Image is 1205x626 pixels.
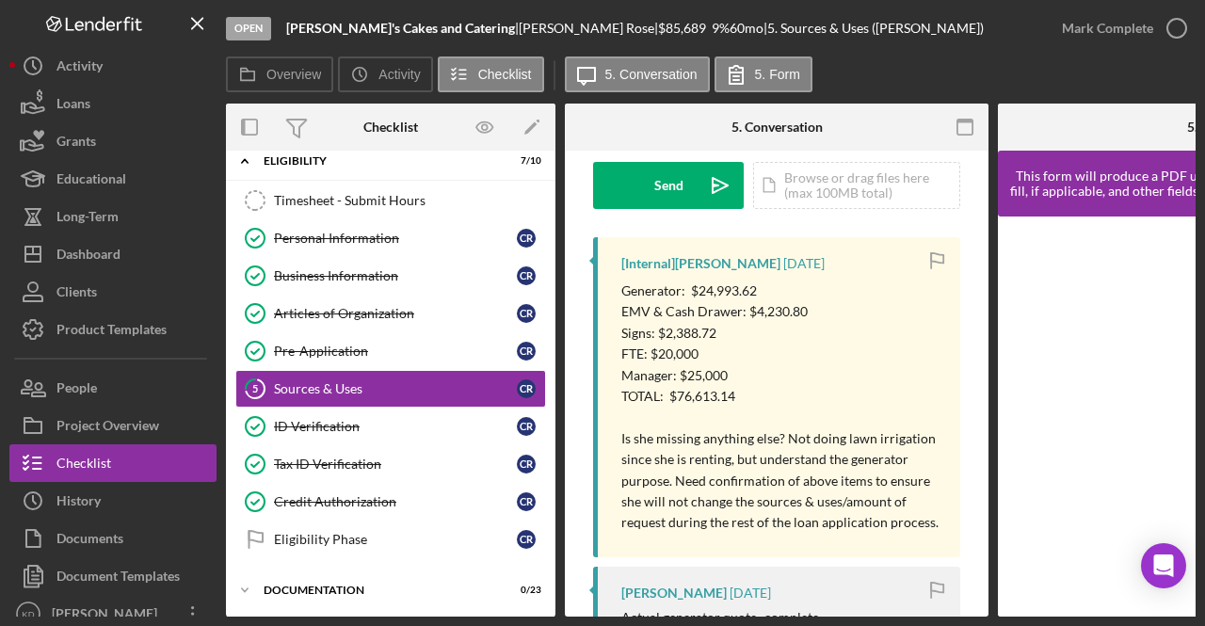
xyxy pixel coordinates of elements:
[235,332,546,370] a: Pre-ApplicationCR
[274,231,517,246] div: Personal Information
[9,407,217,444] button: Project Overview
[517,417,536,436] div: C R
[235,219,546,257] a: Personal InformationCR
[9,520,217,557] a: Documents
[621,281,941,534] p: Generator: $24,993.62 EMV & Cash Drawer: $4,230.80 Signs: $2,388.72 FTE: $20,000 Manager: $25,000...
[755,67,800,82] label: 5. Form
[56,444,111,487] div: Checklist
[1141,543,1186,588] div: Open Intercom Messenger
[286,20,515,36] b: [PERSON_NAME]'s Cakes and Catering
[235,370,546,408] a: 5Sources & UsesCR
[621,610,819,625] div: Actual generator quote -complete
[517,229,536,248] div: C R
[264,155,494,167] div: Eligibility
[56,369,97,411] div: People
[56,311,167,353] div: Product Templates
[654,162,683,209] div: Send
[517,379,536,398] div: C R
[593,162,744,209] button: Send
[56,122,96,165] div: Grants
[621,256,780,271] div: [Internal] [PERSON_NAME]
[9,198,217,235] a: Long-Term
[730,21,763,36] div: 60 mo
[226,17,271,40] div: Open
[9,235,217,273] button: Dashboard
[712,21,730,36] div: 9 %
[56,235,120,278] div: Dashboard
[378,67,420,82] label: Activity
[274,494,517,509] div: Credit Authorization
[658,20,706,36] span: $85,689
[715,56,812,92] button: 5. Form
[9,122,217,160] button: Grants
[621,586,727,601] div: [PERSON_NAME]
[274,457,517,472] div: Tax ID Verification
[605,67,698,82] label: 5. Conversation
[56,198,119,240] div: Long-Term
[274,419,517,434] div: ID Verification
[1062,9,1153,47] div: Mark Complete
[9,160,217,198] button: Educational
[517,304,536,323] div: C R
[266,67,321,82] label: Overview
[56,482,101,524] div: History
[274,268,517,283] div: Business Information
[22,609,34,619] text: KD
[507,585,541,596] div: 0 / 23
[730,586,771,601] time: 2025-09-03 22:49
[274,381,517,396] div: Sources & Uses
[56,273,97,315] div: Clients
[9,482,217,520] button: History
[56,557,180,600] div: Document Templates
[235,521,546,558] a: Eligibility PhaseCR
[9,369,217,407] button: People
[565,56,710,92] button: 5. Conversation
[478,67,532,82] label: Checklist
[338,56,432,92] button: Activity
[274,193,545,208] div: Timesheet - Submit Hours
[226,56,333,92] button: Overview
[9,47,217,85] button: Activity
[517,530,536,549] div: C R
[235,483,546,521] a: Credit AuthorizationCR
[9,311,217,348] button: Product Templates
[519,21,658,36] div: [PERSON_NAME] Rose |
[235,445,546,483] a: Tax ID VerificationCR
[507,155,541,167] div: 7 / 10
[1043,9,1196,47] button: Mark Complete
[56,520,123,562] div: Documents
[517,266,536,285] div: C R
[252,382,258,394] tspan: 5
[9,557,217,595] a: Document Templates
[274,306,517,321] div: Articles of Organization
[9,273,217,311] button: Clients
[363,120,418,135] div: Checklist
[438,56,544,92] button: Checklist
[264,585,494,596] div: Documentation
[517,342,536,361] div: C R
[56,47,103,89] div: Activity
[763,21,984,36] div: | 5. Sources & Uses ([PERSON_NAME])
[517,492,536,511] div: C R
[517,455,536,474] div: C R
[56,85,90,127] div: Loans
[9,85,217,122] button: Loans
[235,257,546,295] a: Business InformationCR
[731,120,823,135] div: 5. Conversation
[274,344,517,359] div: Pre-Application
[56,407,159,449] div: Project Overview
[235,408,546,445] a: ID VerificationCR
[274,532,517,547] div: Eligibility Phase
[9,444,217,482] button: Checklist
[783,256,825,271] time: 2025-09-04 15:27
